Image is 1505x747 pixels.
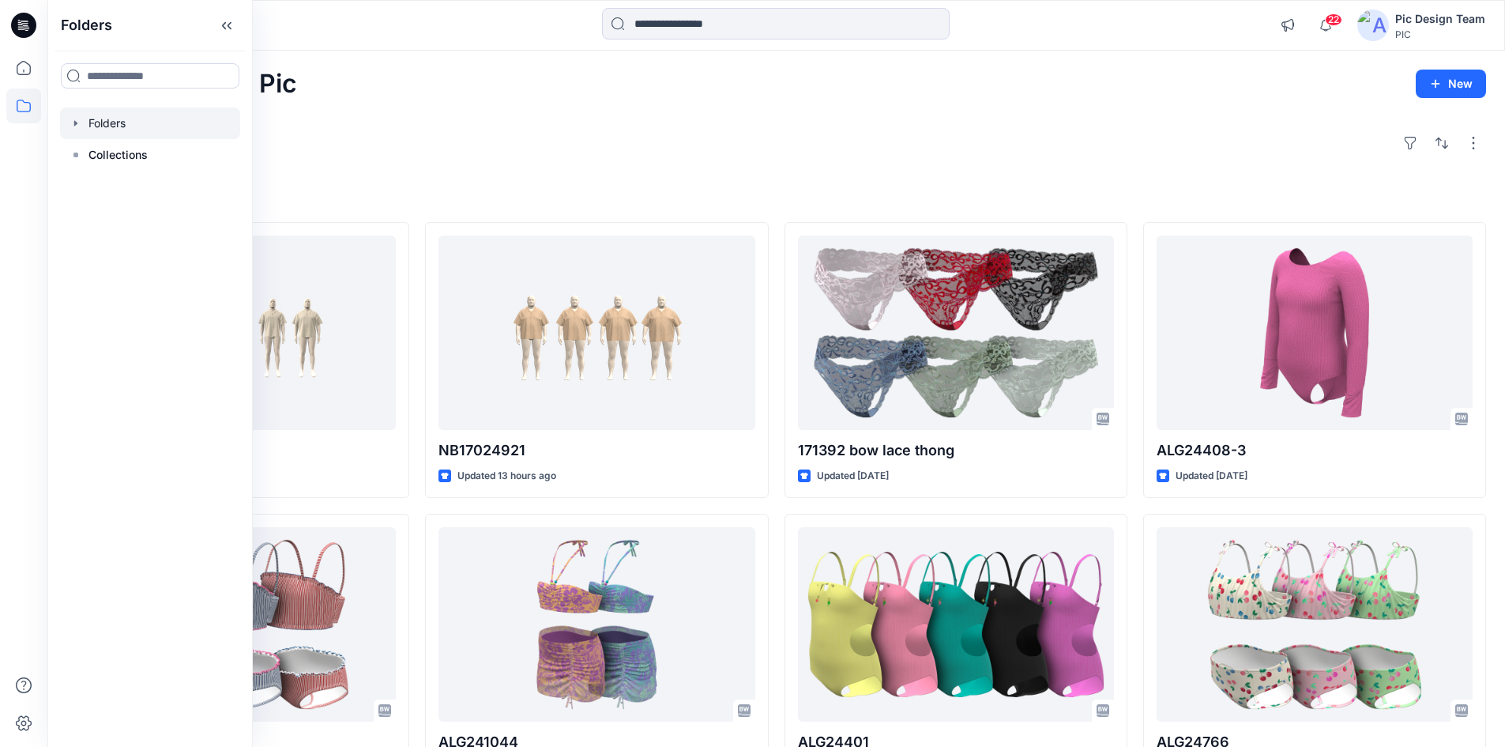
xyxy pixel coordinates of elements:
div: PIC [1395,28,1485,40]
div: Pic Design Team [1395,9,1485,28]
h4: Styles [66,187,1486,206]
p: Updated [DATE] [1176,468,1247,485]
p: Updated [DATE] [817,468,889,485]
a: ALG24401 [798,527,1114,722]
p: Updated 13 hours ago [457,468,556,485]
p: 171392 bow lace thong [798,440,1114,462]
button: New [1416,70,1486,98]
img: avatar [1357,9,1389,41]
a: ALG24766 [1157,527,1473,722]
span: 22 [1325,13,1342,26]
p: Collections [88,145,148,164]
a: 171392 bow lace thong [798,236,1114,431]
a: ALG241044 [438,527,754,722]
p: ALG24408-3 [1157,440,1473,462]
a: NB17024921 [438,236,754,431]
p: NB17024921 [438,440,754,462]
a: ALG24408-3 [1157,236,1473,431]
